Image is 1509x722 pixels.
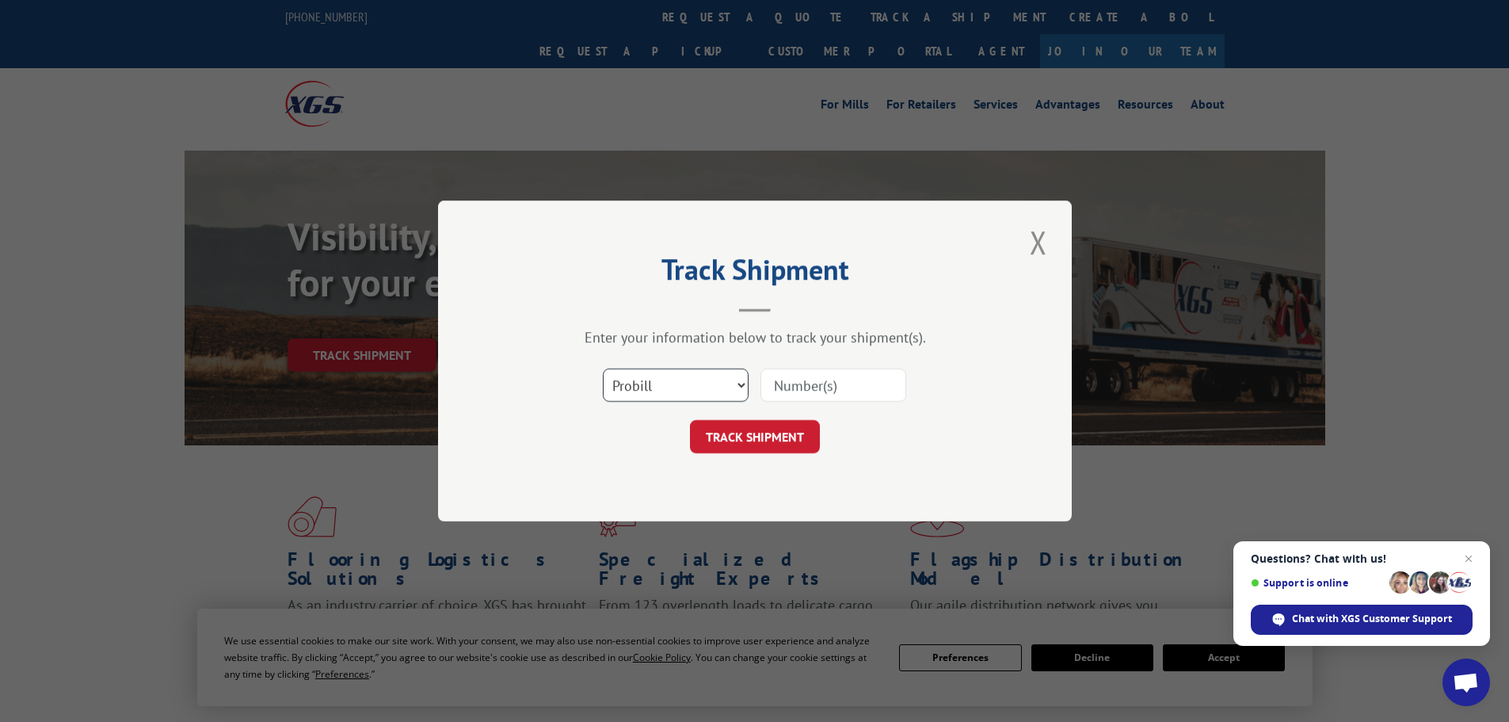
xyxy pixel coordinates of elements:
[1251,605,1473,635] span: Chat with XGS Customer Support
[690,420,820,453] button: TRACK SHIPMENT
[760,369,906,402] input: Number(s)
[1442,659,1490,706] a: Open chat
[1251,552,1473,565] span: Questions? Chat with us!
[1251,577,1384,589] span: Support is online
[1292,612,1452,626] span: Chat with XGS Customer Support
[1025,220,1052,264] button: Close modal
[517,258,993,288] h2: Track Shipment
[517,328,993,346] div: Enter your information below to track your shipment(s).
